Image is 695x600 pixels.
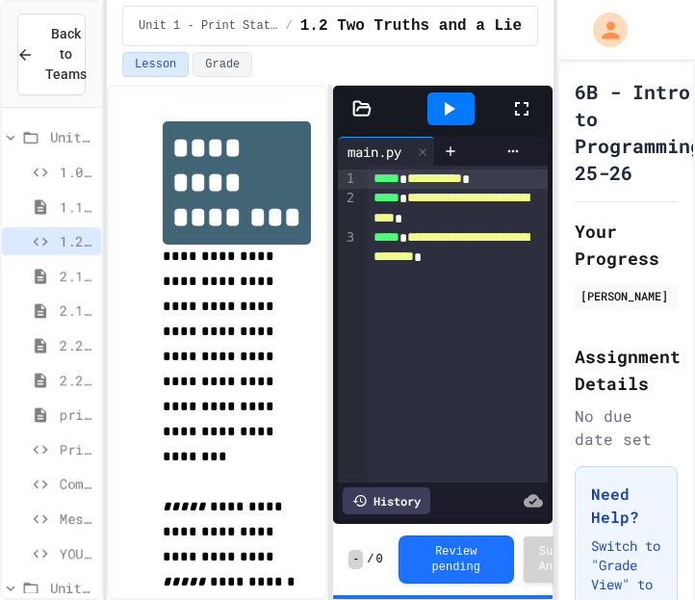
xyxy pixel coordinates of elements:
span: 1.1 print Review [60,196,93,217]
div: [PERSON_NAME] [580,287,672,304]
span: Unit 2 - Data Types, Variables, [DEMOGRAPHIC_DATA] [50,578,93,598]
span: - [348,550,363,569]
button: Lesson [122,52,189,77]
span: 2.2.1: Hello, World! [60,335,93,355]
span: Submit Answer [539,544,580,575]
h3: Need Help? [591,483,661,529]
span: 2.1.2: What is Code? [60,300,93,321]
span: / [367,552,373,567]
div: 2 [338,189,357,228]
div: 3 [338,228,357,287]
h2: Assignment Details [575,343,678,397]
span: / [286,18,293,34]
div: History [343,487,430,514]
span: YOU TEACH PRINT [60,543,93,563]
button: Back to Teams [17,13,86,95]
span: 1.0 Hello World [60,162,93,182]
div: main.py [338,137,435,166]
span: Unit 1 - Print Statements [50,127,93,147]
h2: Your Progress [575,218,678,272]
span: 2.2.2: Review - Hello, World! [60,370,93,390]
button: Grade [193,52,252,77]
div: My Account [573,8,632,52]
span: print rules [60,404,93,425]
span: Complete the Greeting [60,474,93,494]
button: Review pending [399,535,514,584]
span: Unit 1 - Print Statements [139,18,277,34]
div: main.py [338,142,411,162]
div: No due date set [575,404,678,451]
span: Print Statement Repair [60,439,93,459]
span: Back to Teams [45,24,87,85]
button: Submit Answer [524,536,596,583]
span: Message Fix [60,509,93,529]
span: 0 [376,552,383,567]
span: 2.1.1: Why Learn to Program? [60,266,93,286]
div: 1 [338,170,357,189]
span: 1.2 Two Truths and a Lie [60,231,93,251]
span: 1.2 Two Truths and a Lie [300,14,522,38]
